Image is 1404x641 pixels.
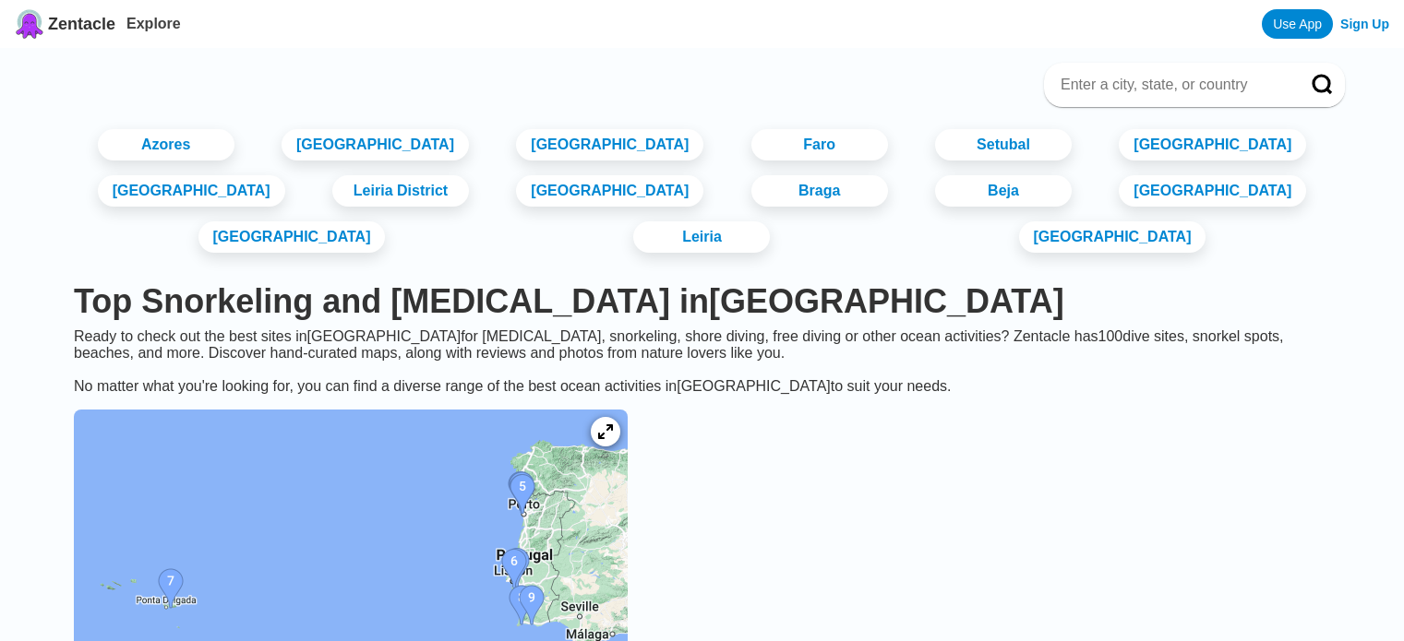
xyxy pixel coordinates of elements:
a: [GEOGRAPHIC_DATA] [516,129,703,160]
a: Zentacle logoZentacle [15,9,115,39]
input: Enter a city, state, or country [1059,76,1286,94]
a: Faro [751,129,888,160]
a: [GEOGRAPHIC_DATA] [516,175,703,207]
a: Setubal [935,129,1072,160]
a: [GEOGRAPHIC_DATA] [1019,221,1206,253]
a: [GEOGRAPHIC_DATA] [98,175,285,207]
a: [GEOGRAPHIC_DATA] [1119,175,1306,207]
a: [GEOGRAPHIC_DATA] [1119,129,1306,160]
a: Sign Up [1340,17,1389,31]
a: Leiria District [332,175,469,207]
a: Leiria [633,221,770,253]
a: Use App [1262,9,1333,39]
span: Zentacle [48,15,115,34]
div: Ready to check out the best sites in [GEOGRAPHIC_DATA] for [MEDICAL_DATA], snorkeling, shore divi... [59,328,1345,395]
a: Azores [98,129,234,160]
a: Beja [935,175,1072,207]
a: Braga [751,175,888,207]
a: Explore [126,16,181,31]
a: [GEOGRAPHIC_DATA] [198,221,386,253]
a: [GEOGRAPHIC_DATA] [282,129,469,160]
img: Zentacle logo [15,9,44,39]
h1: Top Snorkeling and [MEDICAL_DATA] in [GEOGRAPHIC_DATA] [74,282,1330,321]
